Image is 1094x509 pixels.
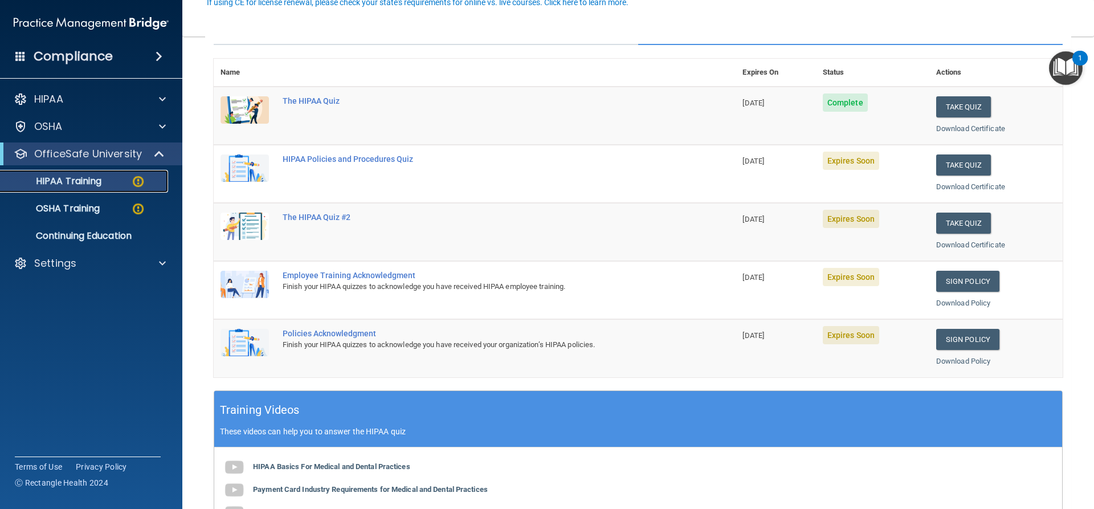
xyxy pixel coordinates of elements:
[220,427,1056,436] p: These videos can help you to answer the HIPAA quiz
[1049,51,1083,85] button: Open Resource Center, 1 new notification
[223,456,246,479] img: gray_youtube_icon.38fcd6cc.png
[283,338,679,352] div: Finish your HIPAA quizzes to acknowledge you have received your organization’s HIPAA policies.
[214,59,276,87] th: Name
[823,210,879,228] span: Expires Soon
[742,273,764,282] span: [DATE]
[253,462,410,471] b: HIPAA Basics For Medical and Dental Practices
[283,213,679,222] div: The HIPAA Quiz #2
[131,202,145,216] img: warning-circle.0cc9ac19.png
[736,59,815,87] th: Expires On
[936,241,1005,249] a: Download Certificate
[742,99,764,107] span: [DATE]
[14,147,165,161] a: OfficeSafe University
[929,59,1063,87] th: Actions
[823,152,879,170] span: Expires Soon
[7,203,100,214] p: OSHA Training
[283,96,679,105] div: The HIPAA Quiz
[283,280,679,294] div: Finish your HIPAA quizzes to acknowledge you have received HIPAA employee training.
[34,256,76,270] p: Settings
[15,461,62,473] a: Terms of Use
[14,12,169,35] img: PMB logo
[936,182,1005,191] a: Download Certificate
[936,213,991,234] button: Take Quiz
[936,124,1005,133] a: Download Certificate
[742,215,764,223] span: [DATE]
[742,331,764,340] span: [DATE]
[936,299,991,307] a: Download Policy
[283,271,679,280] div: Employee Training Acknowledgment
[34,147,142,161] p: OfficeSafe University
[76,461,127,473] a: Privacy Policy
[15,477,108,488] span: Ⓒ Rectangle Health 2024
[816,59,929,87] th: Status
[823,93,868,112] span: Complete
[283,154,679,164] div: HIPAA Policies and Procedures Quiz
[131,174,145,189] img: warning-circle.0cc9ac19.png
[283,329,679,338] div: Policies Acknowledgment
[14,256,166,270] a: Settings
[936,271,999,292] a: Sign Policy
[7,230,163,242] p: Continuing Education
[14,92,166,106] a: HIPAA
[34,120,63,133] p: OSHA
[220,400,300,420] h5: Training Videos
[223,479,246,502] img: gray_youtube_icon.38fcd6cc.png
[34,48,113,64] h4: Compliance
[7,176,101,187] p: HIPAA Training
[1037,430,1080,474] iframe: Drift Widget Chat Controller
[823,268,879,286] span: Expires Soon
[1078,58,1082,73] div: 1
[936,96,991,117] button: Take Quiz
[936,154,991,176] button: Take Quiz
[742,157,764,165] span: [DATE]
[14,120,166,133] a: OSHA
[823,326,879,344] span: Expires Soon
[34,92,63,106] p: HIPAA
[936,357,991,365] a: Download Policy
[936,329,999,350] a: Sign Policy
[253,485,488,494] b: Payment Card Industry Requirements for Medical and Dental Practices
